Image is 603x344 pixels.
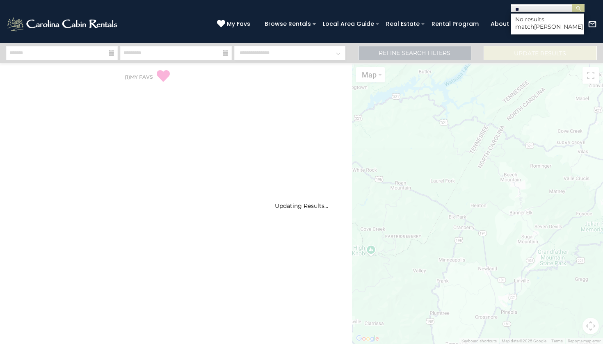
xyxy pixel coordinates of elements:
[319,18,378,30] a: Local Area Guide
[382,18,424,30] a: Real Estate
[534,23,583,30] span: [PERSON_NAME]
[588,20,597,29] img: mail-regular-white.png
[260,18,315,30] a: Browse Rentals
[511,16,584,30] li: No results match
[487,18,513,30] a: About
[6,16,120,32] img: White-1-2.png
[427,18,483,30] a: Rental Program
[227,20,250,28] span: My Favs
[217,20,252,29] a: My Favs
